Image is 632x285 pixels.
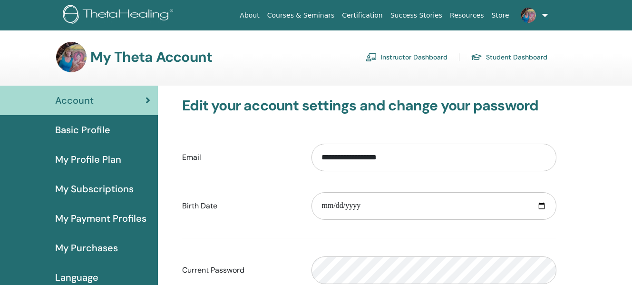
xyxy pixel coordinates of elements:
img: default.jpg [56,42,87,72]
a: Certification [338,7,386,24]
a: Courses & Seminars [263,7,339,24]
img: logo.png [63,5,176,26]
label: Birth Date [175,197,304,215]
img: chalkboard-teacher.svg [366,53,377,61]
span: My Purchases [55,241,118,255]
a: Store [488,7,513,24]
span: My Profile Plan [55,152,121,167]
a: Success Stories [387,7,446,24]
span: My Payment Profiles [55,211,146,226]
span: Language [55,270,98,285]
img: graduation-cap.svg [471,53,482,61]
label: Current Password [175,261,304,279]
img: default.jpg [521,8,536,23]
span: Account [55,93,94,108]
a: Student Dashboard [471,49,547,65]
span: My Subscriptions [55,182,134,196]
h3: Edit your account settings and change your password [182,97,556,114]
span: Basic Profile [55,123,110,137]
a: Resources [446,7,488,24]
a: About [236,7,263,24]
a: Instructor Dashboard [366,49,447,65]
label: Email [175,148,304,167]
h3: My Theta Account [90,49,212,66]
